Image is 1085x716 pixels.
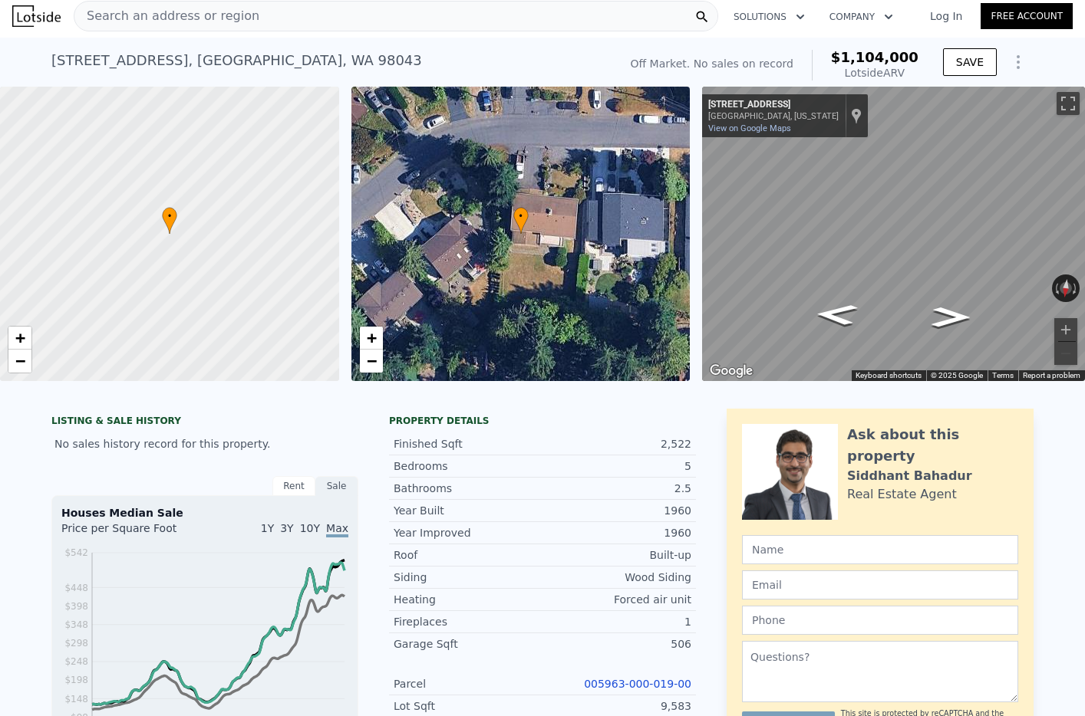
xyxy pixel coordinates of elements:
tspan: $198 [64,675,88,685]
div: Forced air unit [542,592,691,607]
input: Phone [742,606,1018,635]
tspan: $248 [64,656,88,667]
span: Max [326,522,348,537]
div: [STREET_ADDRESS] , [GEOGRAPHIC_DATA] , WA 98043 [51,50,422,71]
div: Lot Sqft [394,698,542,714]
span: $1,104,000 [831,49,918,65]
div: Ask about this property [847,424,1018,467]
a: 005963-000-019-00 [584,678,691,690]
div: Rent [272,476,315,496]
div: Wood Siding [542,570,691,585]
div: • [513,207,529,234]
div: Finished Sqft [394,436,542,452]
div: 506 [542,636,691,652]
div: Bathrooms [394,481,542,496]
div: 2.5 [542,481,691,496]
img: Google [706,361,757,381]
div: Year Built [394,503,542,518]
button: SAVE [943,48,997,76]
div: 1960 [542,525,691,540]
span: • [162,209,177,223]
span: 1Y [261,522,274,534]
a: Free Account [981,3,1073,29]
span: Search an address or region [74,7,259,25]
button: Company [817,3,905,31]
button: Toggle fullscreen view [1057,92,1080,115]
div: 5 [542,458,691,474]
a: Log In [912,8,981,24]
a: Zoom in [360,327,383,350]
div: Property details [389,415,696,427]
div: Map [702,87,1085,381]
tspan: $542 [64,547,88,558]
span: + [366,328,376,347]
tspan: $148 [64,694,88,705]
div: Year Improved [394,525,542,540]
div: Built-up [542,547,691,563]
div: Roof [394,547,542,563]
div: [GEOGRAPHIC_DATA], [US_STATE] [708,111,839,121]
div: Street View [702,87,1085,381]
div: LISTING & SALE HISTORY [51,415,358,430]
tspan: $398 [64,601,88,612]
span: • [513,209,529,223]
path: Go West, 242nd Pl SW [915,302,988,332]
div: Bedrooms [394,458,542,474]
div: 2,522 [542,436,691,452]
a: View on Google Maps [708,123,791,133]
span: − [366,351,376,370]
div: 1 [542,614,691,629]
button: Keyboard shortcuts [856,370,922,381]
div: Garage Sqft [394,636,542,652]
a: Open this area in Google Maps (opens a new window) [706,361,757,381]
a: Zoom in [8,327,31,350]
tspan: $348 [64,619,88,630]
div: Houses Median Sale [61,505,348,521]
div: Siddhant Bahadur [847,467,972,485]
div: Lotside ARV [831,65,918,80]
span: 3Y [280,522,293,534]
button: Show Options [1003,47,1034,77]
tspan: $298 [64,638,88,649]
div: Siding [394,570,542,585]
button: Solutions [721,3,817,31]
button: Zoom out [1054,342,1077,365]
input: Name [742,535,1018,564]
span: + [15,328,25,347]
div: [STREET_ADDRESS] [708,99,839,111]
div: Sale [315,476,358,496]
button: Rotate counterclockwise [1052,274,1060,302]
span: 10Y [300,522,320,534]
img: Lotside [12,5,61,27]
div: Off Market. No sales on record [631,56,793,71]
button: Zoom in [1054,318,1077,341]
div: Parcel [394,676,542,691]
div: 9,583 [542,698,691,714]
div: No sales history record for this property. [51,430,358,458]
a: Report a problem [1023,371,1080,379]
button: Reset the view [1058,274,1073,303]
a: Show location on map [851,107,862,124]
tspan: $448 [64,583,88,593]
div: 1960 [542,503,691,518]
input: Email [742,570,1018,599]
div: • [162,207,177,234]
a: Zoom out [8,350,31,373]
div: Real Estate Agent [847,485,957,504]
div: Price per Square Foot [61,521,205,545]
button: Rotate clockwise [1072,274,1080,302]
span: − [15,351,25,370]
a: Zoom out [360,350,383,373]
div: Heating [394,592,542,607]
path: Go East, 242nd Pl SW [797,299,876,330]
span: © 2025 Google [931,371,983,379]
a: Terms (opens in new tab) [992,371,1014,379]
div: Fireplaces [394,614,542,629]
